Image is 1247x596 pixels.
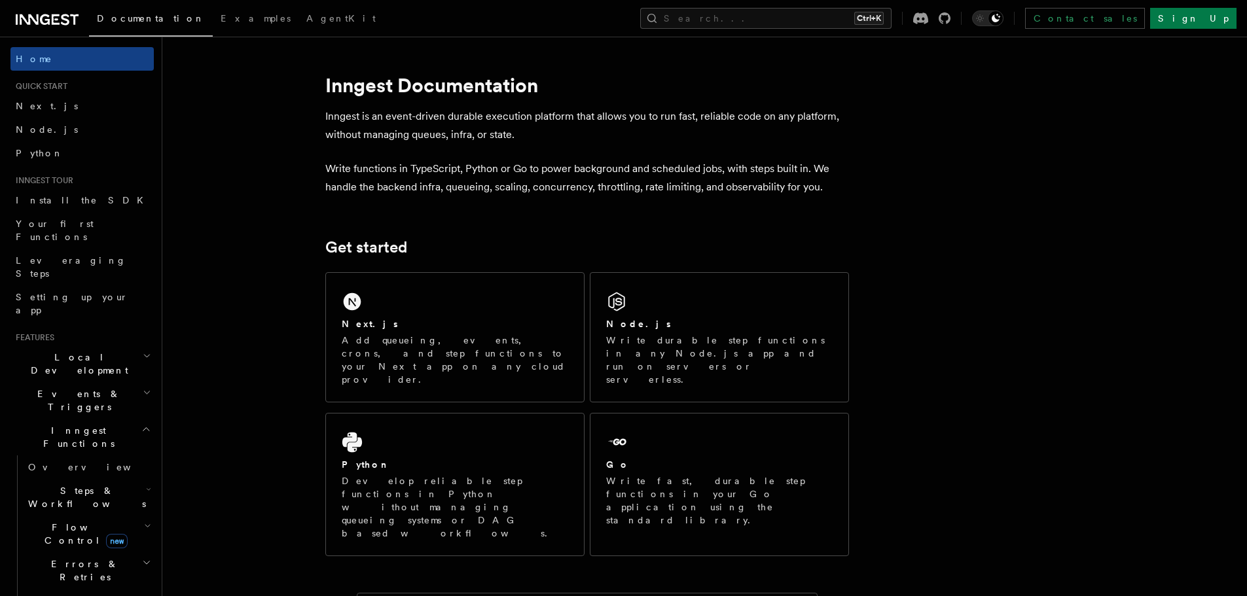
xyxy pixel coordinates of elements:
[342,474,568,540] p: Develop reliable step functions in Python without managing queueing systems or DAG based workflows.
[298,4,384,35] a: AgentKit
[606,458,630,471] h2: Go
[10,382,154,419] button: Events & Triggers
[10,47,154,71] a: Home
[10,285,154,322] a: Setting up your app
[16,124,78,135] span: Node.js
[89,4,213,37] a: Documentation
[306,13,376,24] span: AgentKit
[28,462,163,472] span: Overview
[972,10,1003,26] button: Toggle dark mode
[325,272,585,402] a: Next.jsAdd queueing, events, crons, and step functions to your Next app on any cloud provider.
[23,455,154,479] a: Overview
[23,552,154,589] button: Errors & Retries
[16,219,94,242] span: Your first Functions
[10,141,154,165] a: Python
[16,101,78,111] span: Next.js
[590,272,849,402] a: Node.jsWrite durable step functions in any Node.js app and run on servers or serverless.
[10,81,67,92] span: Quick start
[606,317,671,330] h2: Node.js
[16,292,128,315] span: Setting up your app
[97,13,205,24] span: Documentation
[10,332,54,343] span: Features
[16,148,63,158] span: Python
[23,484,146,510] span: Steps & Workflows
[854,12,884,25] kbd: Ctrl+K
[325,107,849,144] p: Inngest is an event-driven durable execution platform that allows you to run fast, reliable code ...
[10,419,154,455] button: Inngest Functions
[342,458,390,471] h2: Python
[16,195,151,205] span: Install the SDK
[325,413,585,556] a: PythonDevelop reliable step functions in Python without managing queueing systems or DAG based wo...
[213,4,298,35] a: Examples
[23,521,144,547] span: Flow Control
[342,334,568,386] p: Add queueing, events, crons, and step functions to your Next app on any cloud provider.
[1150,8,1237,29] a: Sign Up
[10,188,154,212] a: Install the SDK
[10,345,154,382] button: Local Development
[23,557,142,584] span: Errors & Retries
[1025,8,1145,29] a: Contact sales
[590,413,849,556] a: GoWrite fast, durable step functions in your Go application using the standard library.
[640,8,892,29] button: Search...Ctrl+K
[10,212,154,249] a: Your first Functions
[606,334,833,386] p: Write durable step functions in any Node.js app and run on servers or serverless.
[342,317,398,330] h2: Next.js
[16,52,52,65] span: Home
[16,255,126,279] span: Leveraging Steps
[10,351,143,377] span: Local Development
[10,118,154,141] a: Node.js
[10,249,154,285] a: Leveraging Steps
[325,160,849,196] p: Write functions in TypeScript, Python or Go to power background and scheduled jobs, with steps bu...
[10,424,141,450] span: Inngest Functions
[10,387,143,413] span: Events & Triggers
[606,474,833,527] p: Write fast, durable step functions in your Go application using the standard library.
[23,516,154,552] button: Flow Controlnew
[325,238,407,256] a: Get started
[10,94,154,118] a: Next.js
[23,479,154,516] button: Steps & Workflows
[106,534,128,548] span: new
[221,13,291,24] span: Examples
[10,175,73,186] span: Inngest tour
[325,73,849,97] h1: Inngest Documentation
